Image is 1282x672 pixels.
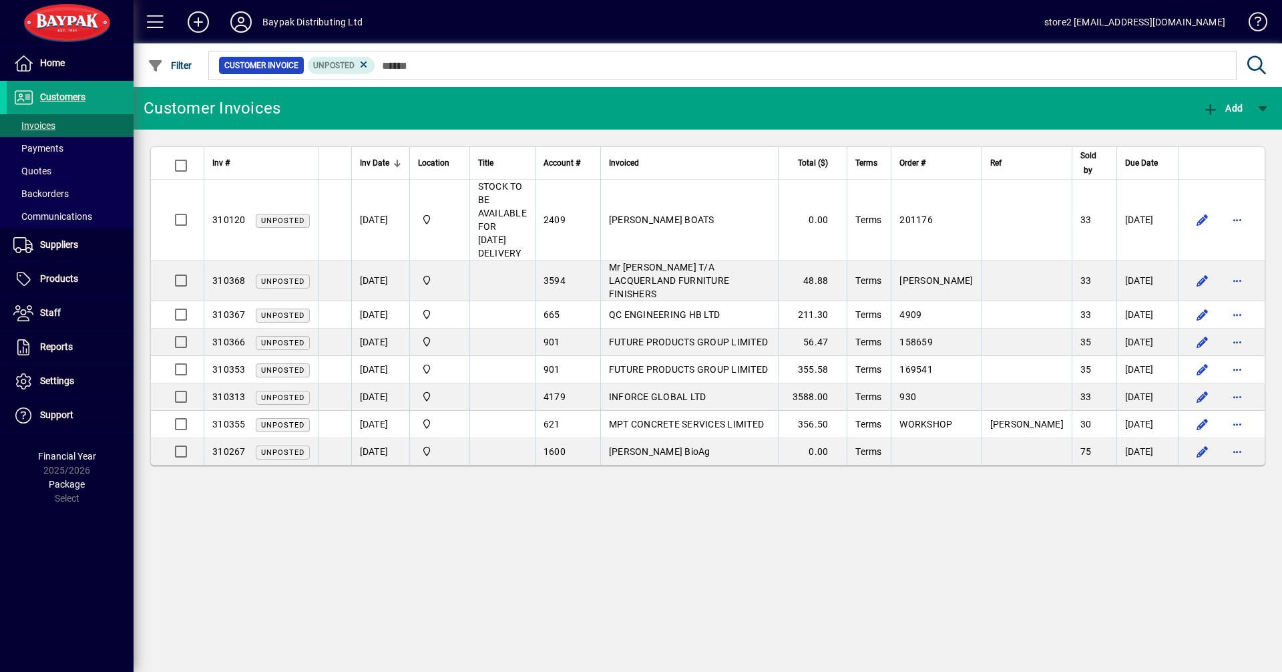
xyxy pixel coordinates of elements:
[1227,386,1248,407] button: More options
[351,438,409,465] td: [DATE]
[609,156,639,170] span: Invoiced
[261,366,304,375] span: Unposted
[544,309,560,320] span: 665
[478,156,493,170] span: Title
[220,10,262,34] button: Profile
[1227,441,1248,462] button: More options
[609,337,768,347] span: FUTURE PRODUCTS GROUP LIMITED
[1239,3,1265,46] a: Knowledge Base
[351,301,409,329] td: [DATE]
[544,364,560,375] span: 901
[1125,156,1170,170] div: Due Date
[855,364,881,375] span: Terms
[544,419,560,430] span: 621
[1080,391,1092,402] span: 33
[7,47,134,80] a: Home
[360,156,389,170] span: Inv Date
[7,182,134,205] a: Backorders
[212,156,310,170] div: Inv #
[7,228,134,262] a: Suppliers
[1192,441,1213,462] button: Edit
[351,329,409,356] td: [DATE]
[1080,275,1092,286] span: 33
[609,156,771,170] div: Invoiced
[1227,331,1248,353] button: More options
[609,262,729,299] span: Mr [PERSON_NAME] T/A LACQUERLAND FURNITURE FINISHERS
[855,214,881,225] span: Terms
[49,479,85,490] span: Package
[13,211,92,222] span: Communications
[212,309,246,320] span: 310367
[262,11,363,33] div: Baypak Distributing Ltd
[1227,359,1248,380] button: More options
[1192,331,1213,353] button: Edit
[418,273,461,288] span: Baypak - Onekawa
[787,156,840,170] div: Total ($)
[7,137,134,160] a: Payments
[1116,329,1178,356] td: [DATE]
[261,421,304,430] span: Unposted
[609,391,706,402] span: INFORCE GLOBAL LTD
[1227,413,1248,435] button: More options
[261,311,304,320] span: Unposted
[418,212,461,227] span: Baypak - Onekawa
[418,307,461,322] span: Baypak - Onekawa
[544,391,566,402] span: 4179
[7,205,134,228] a: Communications
[1227,209,1248,230] button: More options
[1192,270,1213,291] button: Edit
[212,214,246,225] span: 310120
[13,166,51,176] span: Quotes
[855,309,881,320] span: Terms
[1080,148,1096,178] span: Sold by
[1080,309,1092,320] span: 33
[778,411,847,438] td: 356.50
[212,391,246,402] span: 310313
[144,98,280,119] div: Customer Invoices
[261,277,304,286] span: Unposted
[855,419,881,430] span: Terms
[40,307,61,318] span: Staff
[13,188,69,199] span: Backorders
[40,341,73,352] span: Reports
[148,60,192,71] span: Filter
[855,446,881,457] span: Terms
[1080,214,1092,225] span: 33
[40,409,73,420] span: Support
[899,214,933,225] span: 201176
[1044,11,1225,33] div: store2 [EMAIL_ADDRESS][DOMAIN_NAME]
[351,261,409,301] td: [DATE]
[990,156,1002,170] span: Ref
[1227,270,1248,291] button: More options
[899,391,916,402] span: 930
[418,362,461,377] span: Baypak - Onekawa
[7,263,134,296] a: Products
[855,156,877,170] span: Terms
[212,275,246,286] span: 310368
[1199,96,1246,120] button: Add
[1192,209,1213,230] button: Edit
[1227,304,1248,325] button: More options
[544,275,566,286] span: 3594
[544,337,560,347] span: 901
[351,411,409,438] td: [DATE]
[13,120,55,131] span: Invoices
[855,275,881,286] span: Terms
[778,180,847,261] td: 0.00
[544,156,580,170] span: Account #
[261,448,304,457] span: Unposted
[478,156,527,170] div: Title
[351,356,409,383] td: [DATE]
[1116,261,1178,301] td: [DATE]
[418,417,461,432] span: Baypak - Onekawa
[1116,301,1178,329] td: [DATE]
[1192,413,1213,435] button: Edit
[1203,103,1243,114] span: Add
[609,446,710,457] span: [PERSON_NAME] BioAg
[1080,337,1092,347] span: 35
[778,356,847,383] td: 355.58
[855,391,881,402] span: Terms
[418,444,461,459] span: Baypak - Onekawa
[1116,356,1178,383] td: [DATE]
[212,419,246,430] span: 310355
